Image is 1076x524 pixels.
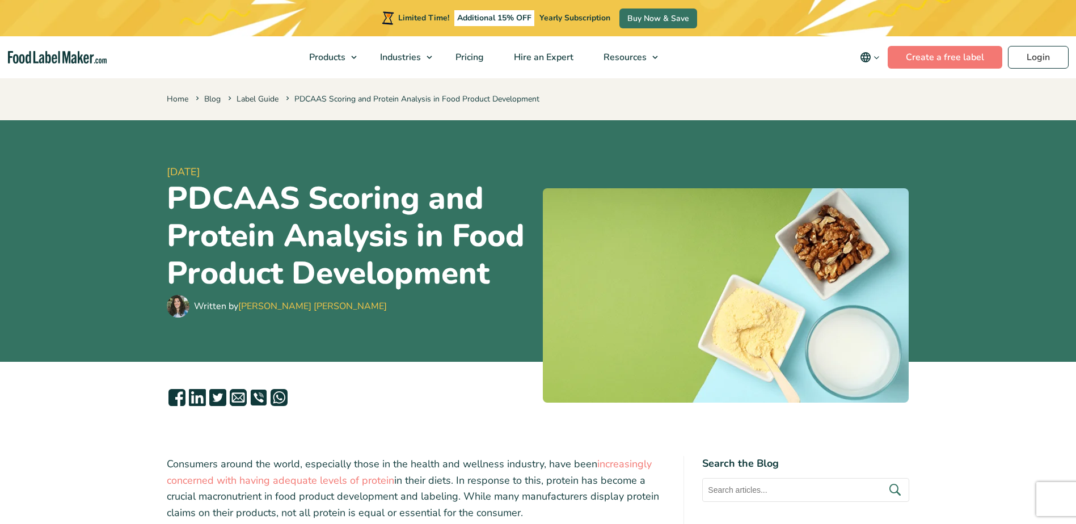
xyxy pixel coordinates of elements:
[306,51,347,64] span: Products
[237,94,279,104] a: Label Guide
[454,10,534,26] span: Additional 15% OFF
[600,51,648,64] span: Resources
[167,456,666,521] p: Consumers around the world, especially those in the health and wellness industry, have been in th...
[167,295,189,318] img: Maria Abi Hanna - Food Label Maker
[167,94,188,104] a: Home
[702,456,909,471] h4: Search the Blog
[619,9,697,28] a: Buy Now & Save
[589,36,664,78] a: Resources
[398,12,449,23] span: Limited Time!
[365,36,438,78] a: Industries
[888,46,1002,69] a: Create a free label
[167,164,534,180] span: [DATE]
[1008,46,1069,69] a: Login
[510,51,575,64] span: Hire an Expert
[702,478,909,502] input: Search articles...
[441,36,496,78] a: Pricing
[377,51,422,64] span: Industries
[539,12,610,23] span: Yearly Subscription
[294,36,362,78] a: Products
[204,94,221,104] a: Blog
[284,94,539,104] span: PDCAAS Scoring and Protein Analysis in Food Product Development
[452,51,485,64] span: Pricing
[167,180,534,292] h1: PDCAAS Scoring and Protein Analysis in Food Product Development
[167,457,652,487] a: increasingly concerned with having adequate levels of protein
[499,36,586,78] a: Hire an Expert
[194,299,387,313] div: Written by
[238,300,387,312] a: [PERSON_NAME] [PERSON_NAME]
